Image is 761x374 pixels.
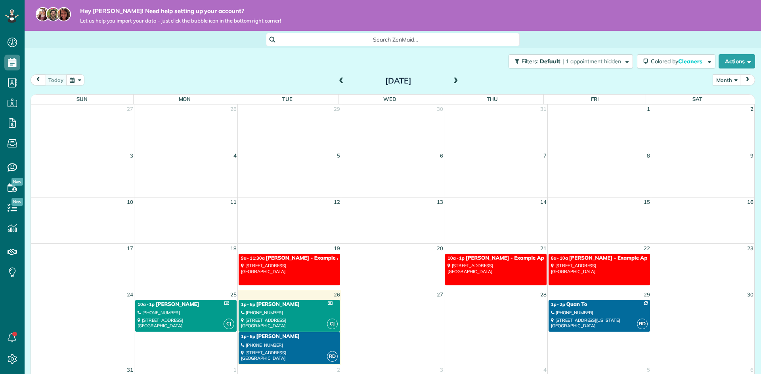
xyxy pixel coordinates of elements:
[439,151,444,160] a: 6
[327,351,338,362] span: RD
[746,244,754,253] a: 23
[126,104,134,114] a: 27
[551,263,648,274] div: [STREET_ADDRESS] [GEOGRAPHIC_DATA]
[646,151,651,160] a: 8
[466,255,570,261] span: [PERSON_NAME] - Example Appointment
[543,151,547,160] a: 7
[156,301,199,308] span: [PERSON_NAME]
[241,350,338,361] div: [STREET_ADDRESS] [GEOGRAPHIC_DATA]
[327,319,338,329] span: CJ
[333,197,341,207] a: 12
[241,255,265,261] span: 9a - 11:30a
[637,54,715,68] button: Colored byCleaners
[224,319,234,329] span: CJ
[569,255,673,261] span: [PERSON_NAME] - Example Appointment
[179,96,191,102] span: Mon
[241,342,338,348] div: [PHONE_NUMBER]
[138,302,155,307] span: 10a - 1p
[57,7,71,21] img: michelle-19f622bdf1676172e81f8f8fba1fb50e276960ebfe0243fe18214015130c80e4.jpg
[333,290,341,299] a: 26
[692,96,702,102] span: Sat
[447,255,465,261] span: 10a - 1p
[383,96,396,102] span: Wed
[333,104,341,114] a: 29
[551,255,568,261] span: 8a - 10a
[539,197,547,207] a: 14
[719,54,755,68] button: Actions
[126,244,134,253] a: 17
[551,310,648,315] div: [PHONE_NUMBER]
[643,244,651,253] a: 22
[713,74,741,85] button: Month
[447,263,544,274] div: [STREET_ADDRESS] [GEOGRAPHIC_DATA]
[229,244,237,253] a: 18
[678,58,704,65] span: Cleaners
[539,104,547,114] a: 31
[734,347,753,366] iframe: Intercom live chat
[241,310,338,315] div: [PHONE_NUMBER]
[436,290,444,299] a: 27
[138,317,234,329] div: [STREET_ADDRESS] [GEOGRAPHIC_DATA]
[436,197,444,207] a: 13
[505,54,633,68] a: Filters: Default | 1 appointment hidden
[333,244,341,253] a: 19
[436,244,444,253] a: 20
[551,317,648,329] div: [STREET_ADDRESS][US_STATE] [GEOGRAPHIC_DATA]
[746,290,754,299] a: 30
[282,96,293,102] span: Tue
[80,7,281,15] strong: Hey [PERSON_NAME]! Need help setting up your account?
[349,76,448,85] h2: [DATE]
[36,7,50,21] img: maria-72a9807cf96188c08ef61303f053569d2e2a8a1cde33d635c8a3ac13582a053d.jpg
[540,58,561,65] span: Default
[256,301,300,308] span: [PERSON_NAME]
[487,96,498,102] span: Thu
[138,310,234,315] div: [PHONE_NUMBER]
[229,104,237,114] a: 28
[229,290,237,299] a: 25
[233,151,237,160] a: 4
[750,104,754,114] a: 2
[129,151,134,160] a: 3
[551,302,565,307] span: 1p - 2p
[241,317,338,329] div: [STREET_ADDRESS] [GEOGRAPHIC_DATA]
[746,197,754,207] a: 16
[241,263,338,274] div: [STREET_ADDRESS] [GEOGRAPHIC_DATA]
[509,54,633,68] button: Filters: Default | 1 appointment hidden
[651,58,705,65] span: Colored by
[46,7,60,21] img: jorge-587dff0eeaa6aab1f244e6dc62b8924c3b6ad411094392a53c71c6c4a576187d.jpg
[126,290,134,299] a: 24
[539,244,547,253] a: 21
[591,96,599,102] span: Fri
[566,301,587,308] span: Quan To
[643,197,651,207] a: 15
[76,96,88,102] span: Sun
[241,302,255,307] span: 1p - 6p
[31,74,46,85] button: prev
[80,17,281,24] span: Let us help you import your data - just click the bubble icon in the bottom right corner!
[637,319,648,329] span: RD
[266,255,369,261] span: [PERSON_NAME] - Example Appointment
[750,151,754,160] a: 9
[522,58,538,65] span: Filters:
[126,197,134,207] a: 10
[562,58,621,65] span: | 1 appointment hidden
[229,197,237,207] a: 11
[241,334,255,339] span: 1p - 6p
[336,151,341,160] a: 5
[539,290,547,299] a: 28
[256,333,300,340] span: [PERSON_NAME]
[436,104,444,114] a: 30
[11,198,23,206] span: New
[740,74,755,85] button: next
[45,74,67,85] button: today
[646,104,651,114] a: 1
[11,178,23,186] span: New
[643,290,651,299] a: 29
